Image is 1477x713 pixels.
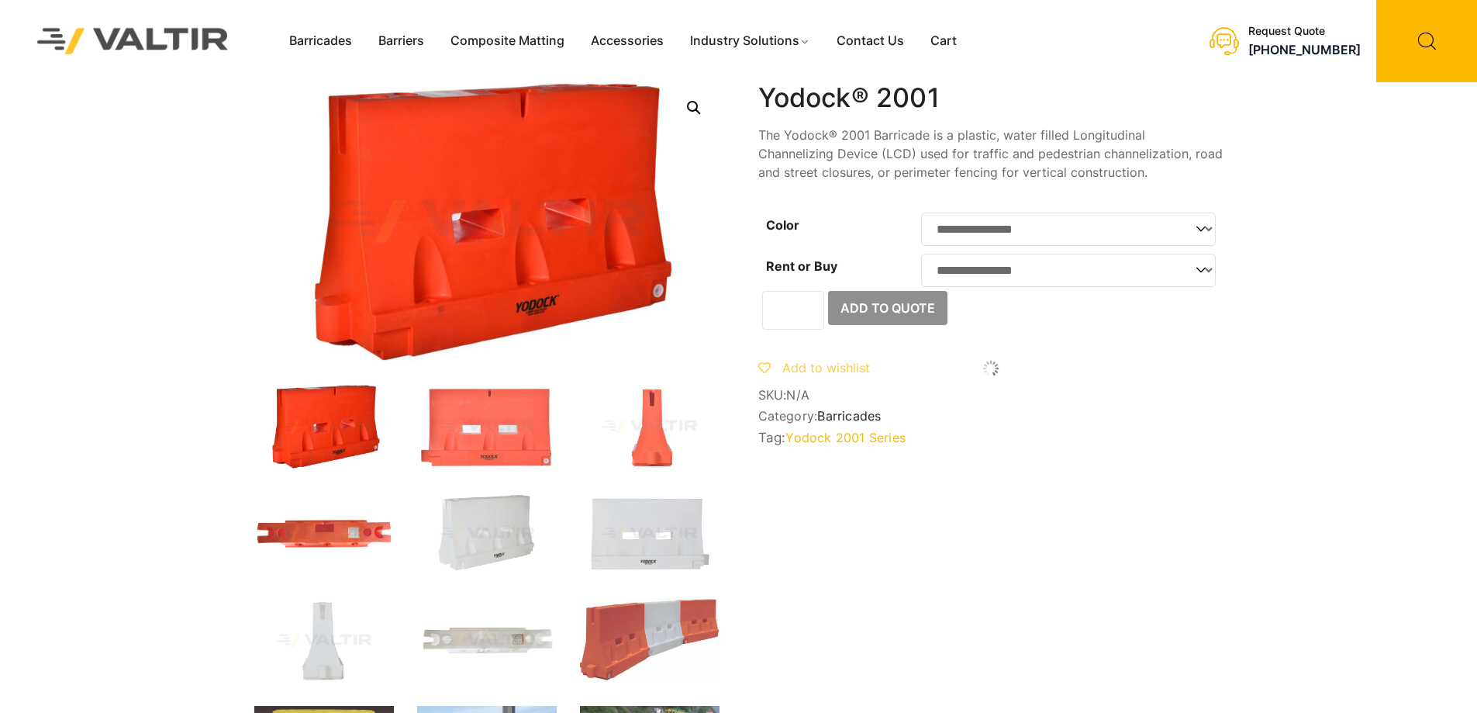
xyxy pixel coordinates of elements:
[917,29,970,53] a: Cart
[758,430,1223,445] span: Tag:
[276,29,365,53] a: Barricades
[417,385,557,469] img: 2001_Org_Front.jpg
[17,8,249,74] img: Valtir Rentals
[785,430,906,445] a: Yodock 2001 Series
[365,29,437,53] a: Barriers
[1248,42,1361,57] a: [PHONE_NUMBER]
[677,29,823,53] a: Industry Solutions
[580,385,720,469] img: 2001_Org_Side.jpg
[766,217,799,233] label: Color
[254,492,394,576] img: 2001_Org_Top.jpg
[580,599,720,680] img: yodock-2001-barrier-7.jpg
[1248,25,1361,38] div: Request Quote
[766,258,837,274] label: Rent or Buy
[758,388,1223,403] span: SKU:
[417,492,557,576] img: 2001_Nat_3Q-1.jpg
[828,291,947,325] button: Add to Quote
[437,29,578,53] a: Composite Matting
[762,291,824,330] input: Product quantity
[758,82,1223,114] h1: Yodock® 2001
[578,29,677,53] a: Accessories
[817,408,881,424] a: Barricades
[786,387,809,403] span: N/A
[758,126,1223,182] p: The Yodock® 2001 Barricade is a plastic, water filled Longitudinal Channelizing Device (LCD) used...
[417,599,557,683] img: 2001_Nat_Top.jpg
[823,29,917,53] a: Contact Us
[758,409,1223,424] span: Category:
[254,385,394,469] img: 2001_Org_3Q-1.jpg
[254,599,394,683] img: 2001_Nat_Side.jpg
[580,492,720,576] img: 2001_Nat_Front.jpg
